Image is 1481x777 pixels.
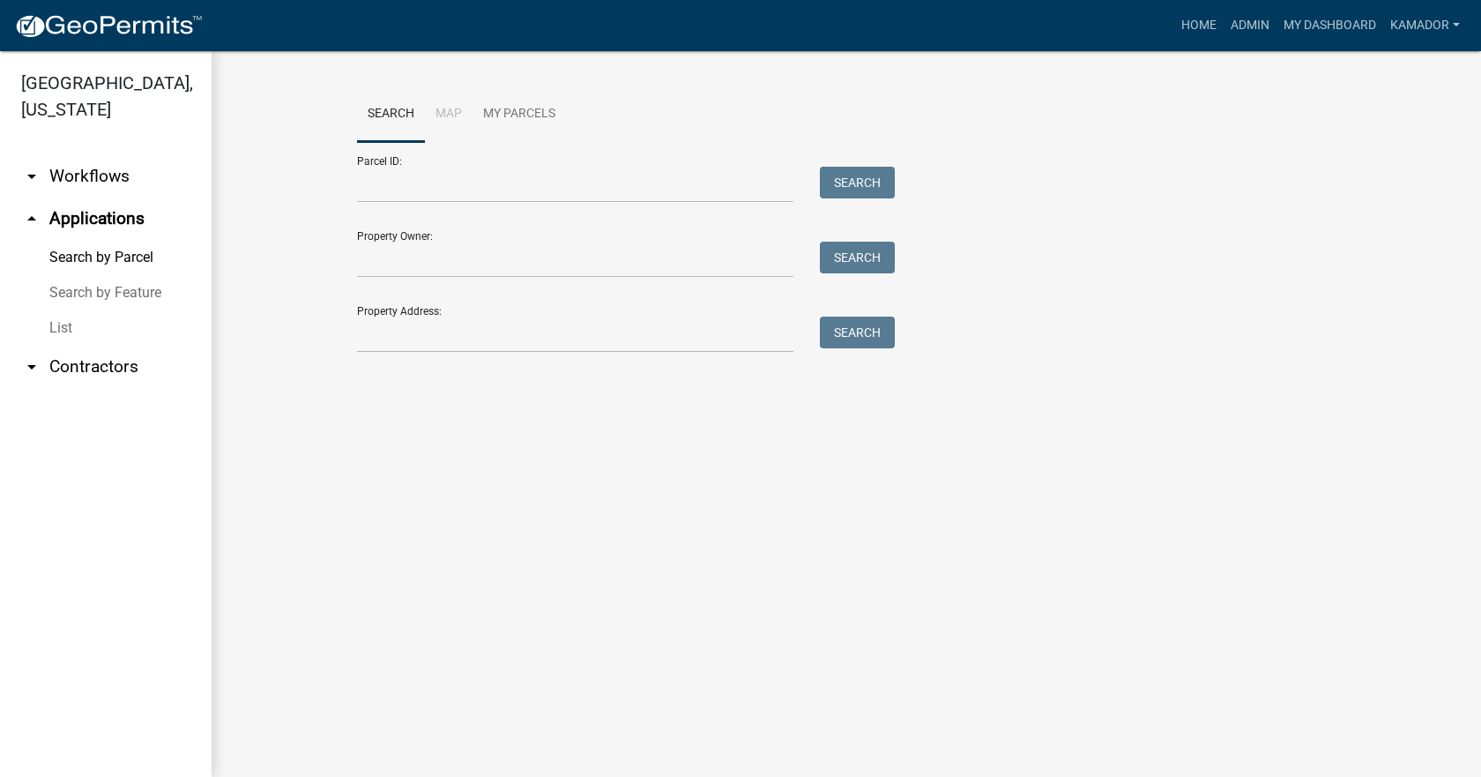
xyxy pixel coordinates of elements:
[1383,9,1467,42] a: Kamador
[1276,9,1383,42] a: My Dashboard
[820,242,895,273] button: Search
[21,208,42,229] i: arrow_drop_up
[357,86,425,143] a: Search
[473,86,566,143] a: My Parcels
[820,317,895,348] button: Search
[1174,9,1224,42] a: Home
[21,356,42,377] i: arrow_drop_down
[21,166,42,187] i: arrow_drop_down
[820,167,895,198] button: Search
[1224,9,1276,42] a: Admin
